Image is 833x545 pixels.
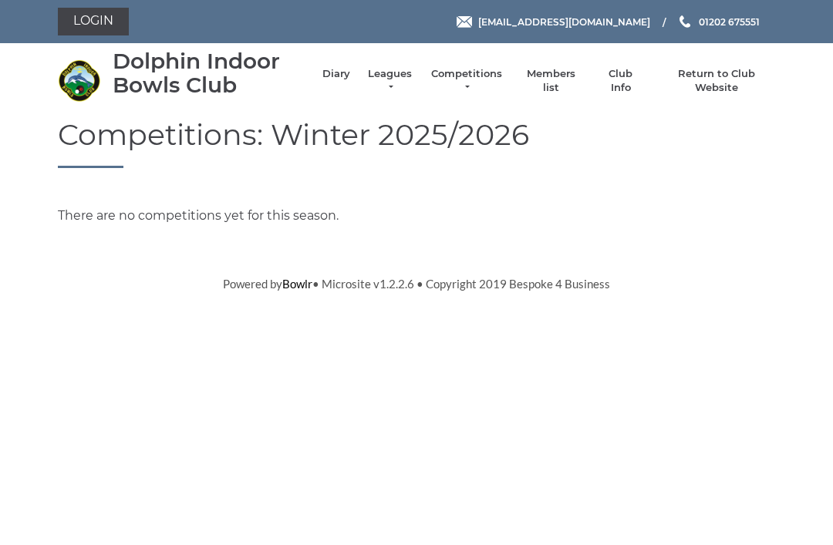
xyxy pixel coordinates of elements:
span: Powered by • Microsite v1.2.2.6 • Copyright 2019 Bespoke 4 Business [223,277,610,291]
span: [EMAIL_ADDRESS][DOMAIN_NAME] [478,15,650,27]
img: Dolphin Indoor Bowls Club [58,59,100,102]
a: Return to Club Website [659,67,775,95]
a: Bowlr [282,277,312,291]
div: There are no competitions yet for this season. [46,207,787,225]
div: Dolphin Indoor Bowls Club [113,49,307,97]
a: Email [EMAIL_ADDRESS][DOMAIN_NAME] [457,15,650,29]
a: Club Info [599,67,643,95]
a: Phone us 01202 675551 [677,15,760,29]
a: Leagues [366,67,414,95]
a: Competitions [430,67,504,95]
img: Phone us [680,15,690,28]
a: Login [58,8,129,35]
a: Members list [518,67,582,95]
a: Diary [322,67,350,81]
h1: Competitions: Winter 2025/2026 [58,119,775,169]
img: Email [457,16,472,28]
span: 01202 675551 [699,15,760,27]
